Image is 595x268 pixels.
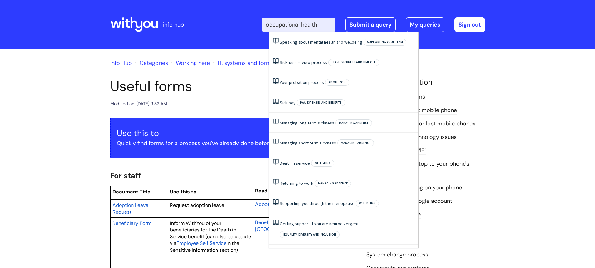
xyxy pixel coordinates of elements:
span: Adoption leave [255,201,290,207]
a: Submit a query [345,17,396,32]
a: Death in service [280,160,310,166]
span: Equality, Diversity and Inclusion [280,231,340,238]
span: Wellbeing [311,160,334,167]
span: Use this to [170,188,196,195]
a: Benefits of working at [GEOGRAPHIC_DATA] [255,218,305,233]
a: Beneficiary Form [112,219,151,227]
span: Document Title [112,188,151,195]
li: Working here [170,58,210,68]
span: Inform WithYou of your beneficiaries for the Death in Service benefit (can also be update via [170,220,251,247]
div: | - [262,17,485,32]
a: Getting support if you are neurodivergent [280,221,359,227]
span: in the Sensitive Information section) [170,240,239,253]
a: System change process [366,251,428,259]
a: Employee Self Service [176,239,226,247]
a: Supporting you through the menopause [280,201,355,206]
a: Categories [140,59,168,67]
li: IT, systems and forms [211,58,274,68]
span: Wellbeing [356,200,379,207]
a: Managing short term sickness [280,140,336,146]
span: For staff [110,171,141,180]
a: Adoption leave [255,200,290,208]
div: Modified on: [DATE] 9:32 AM [110,100,167,108]
a: Sign out [454,17,485,32]
span: About you [325,79,349,86]
a: Speaking about mental health and wellbeing [280,39,362,45]
a: IT, systems and forms [218,59,274,67]
p: info hub [163,20,184,30]
span: Pay, expenses and benefits [297,99,345,106]
a: Your probation process [280,80,324,85]
p: Quickly find forms for a process you've already done before. [117,138,350,148]
a: Sickness review process [280,60,327,65]
span: Adoption Leave Request [112,202,148,215]
a: My queries [406,17,444,32]
span: Managing absence [337,139,374,146]
a: Working here [176,59,210,67]
span: Managing absence [335,119,372,126]
a: Sick pay [280,100,295,105]
span: Supporting your team [364,39,406,46]
h3: Use this to [117,128,350,138]
span: Request adoption leave [170,202,224,208]
a: Managing long term sickness [280,120,334,126]
h1: Useful forms [110,78,357,95]
span: Managing absence [315,180,351,187]
span: Leave, sickness and time off [328,59,379,66]
li: Solution home [133,58,168,68]
h4: Related Information [366,78,485,87]
a: Reporting damaged or lost mobile phones [366,120,475,128]
a: Info Hub [110,59,132,67]
span: Read what you need to do [255,188,319,194]
input: Search [262,18,335,32]
a: Returning to work [280,180,313,186]
a: Adoption Leave Request [112,201,148,216]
